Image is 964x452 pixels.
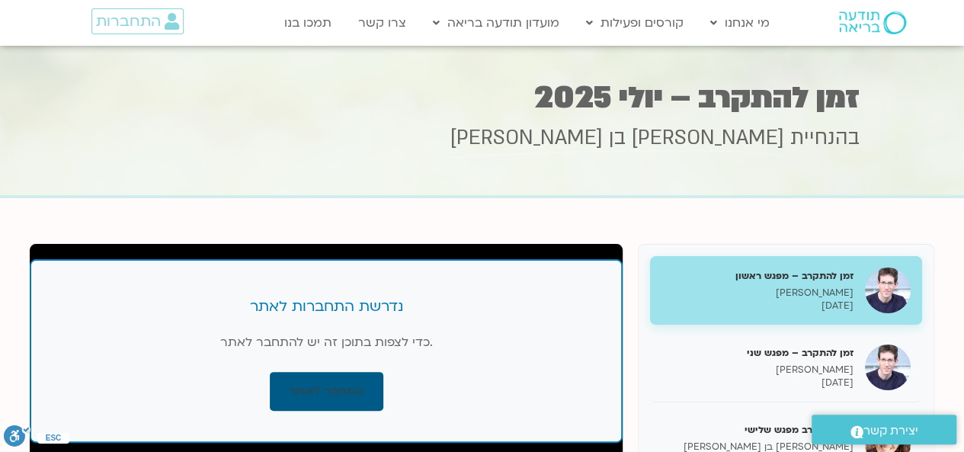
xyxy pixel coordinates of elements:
img: תודעה בריאה [839,11,906,34]
a: תמכו בנו [277,8,339,37]
a: מי אנחנו [703,8,777,37]
p: כדי לצפות בתוכן זה יש להתחבר לאתר. [62,332,591,353]
p: [DATE] [661,377,854,389]
h3: נדרשת התחברות לאתר [62,297,591,317]
p: [DATE] [661,300,854,313]
img: זמן להתקרב – מפגש שני [865,345,911,390]
img: זמן להתקרב – מפגש ראשון [865,268,911,313]
a: התחברות [91,8,184,34]
span: התחברות [96,13,161,30]
p: [PERSON_NAME] [661,287,854,300]
span: בהנחיית [790,124,860,152]
a: מועדון תודעה בריאה [425,8,567,37]
a: התחבר לאתר [270,372,383,411]
a: צרו קשר [351,8,414,37]
h5: זמן להתקרב מפגש שלישי [661,423,854,437]
h5: זמן להתקרב – מפגש ראשון [661,269,854,283]
h1: זמן להתקרב – יולי 2025 [105,83,860,113]
h5: זמן להתקרב – מפגש שני [661,346,854,360]
p: [PERSON_NAME] [661,364,854,377]
span: יצירת קשר [863,421,918,441]
a: יצירת קשר [812,415,956,444]
a: קורסים ופעילות [578,8,691,37]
